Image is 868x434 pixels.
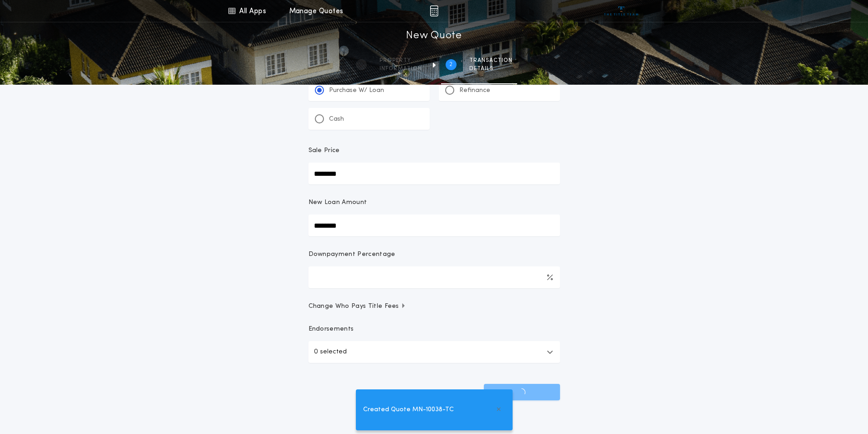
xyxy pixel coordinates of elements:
button: Change Who Pays Title Fees [308,302,560,311]
p: Endorsements [308,325,560,334]
button: 0 selected [308,341,560,363]
h1: New Quote [406,29,462,43]
input: New Loan Amount [308,214,560,236]
input: Sale Price [308,163,560,184]
span: information [380,65,422,72]
p: New Loan Amount [308,198,367,207]
span: Created Quote MN-10038-TC [363,405,454,415]
p: Purchase W/ Loan [329,86,384,95]
span: details [469,65,513,72]
h2: 2 [449,61,452,68]
span: Property [380,57,422,64]
p: Refinance [459,86,490,95]
span: Transaction [469,57,513,64]
p: Cash [329,115,344,124]
p: Downpayment Percentage [308,250,395,259]
p: 0 selected [314,347,347,357]
p: Sale Price [308,146,340,155]
img: img [430,5,438,16]
span: Change Who Pays Title Fees [308,302,406,311]
input: Downpayment Percentage [308,266,560,288]
img: vs-icon [604,6,638,15]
